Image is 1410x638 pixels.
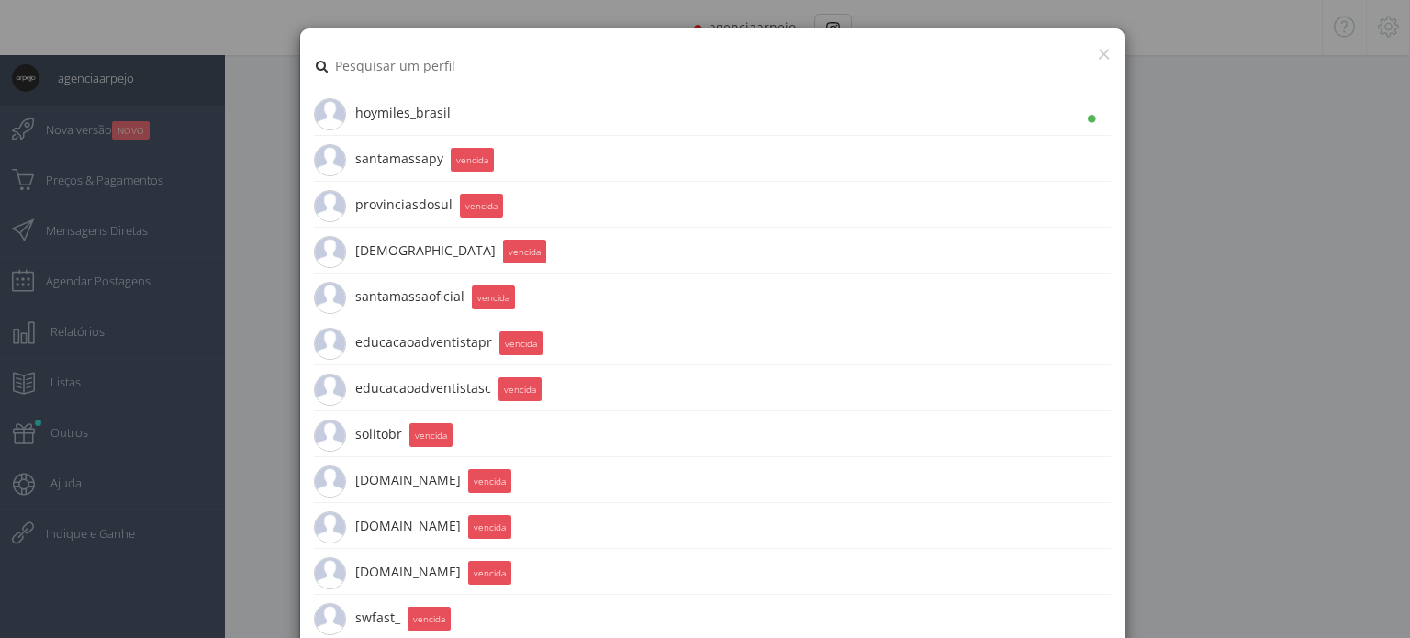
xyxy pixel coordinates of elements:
[314,503,461,549] span: [DOMAIN_NAME]
[314,457,461,503] span: [DOMAIN_NAME]
[314,319,492,365] span: educacaoadventistapr
[472,285,515,309] small: vencida
[408,607,451,631] small: vencida
[468,515,511,539] small: vencida
[503,240,546,263] small: vencida
[451,148,494,172] small: vencida
[314,228,496,274] span: [DEMOGRAPHIC_DATA]
[314,411,402,457] span: solitobr
[499,331,543,355] small: vencida
[468,469,511,493] small: vencida
[314,90,451,136] span: hoymiles_brasil
[314,182,453,228] span: provinciasdosul
[314,136,443,182] span: santamassapy
[409,423,453,447] small: vencida
[468,561,511,585] small: vencida
[1097,41,1111,66] button: ×
[333,42,1050,90] input: Pesquisar um perfil
[314,549,461,595] span: [DOMAIN_NAME]
[314,274,464,319] span: santamassaoficial
[498,377,542,401] small: vencida
[314,365,491,411] span: educacaoadventistasc
[460,194,503,218] small: vencida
